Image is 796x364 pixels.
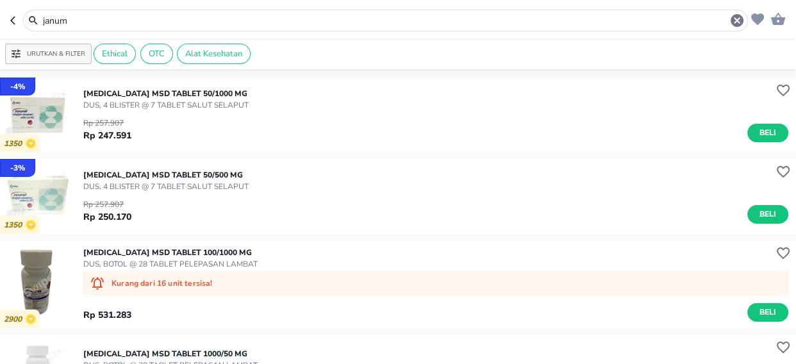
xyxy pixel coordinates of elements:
[83,308,131,322] p: Rp 531.283
[42,14,729,28] input: Cari 4000+ produk di sini
[141,48,172,60] span: OTC
[4,220,26,230] p: 1350
[83,271,788,295] div: Kurang dari 16 unit tersisa!
[747,124,788,142] button: Beli
[83,117,131,129] p: Rp 257.907
[10,81,25,92] p: - 4 %
[83,199,131,210] p: Rp 257.907
[178,48,250,60] span: Alat Kesehatan
[83,210,131,224] p: Rp 250.170
[757,126,779,140] span: Beli
[83,348,258,360] p: [MEDICAL_DATA] MSD TABLET 1000/50 MG
[83,99,249,111] p: DUS, 4 BLISTER @ 7 TABLET SALUT SELAPUT
[94,44,136,64] div: Ethical
[83,88,249,99] p: [MEDICAL_DATA] MSD TABLET 50/1000 MG
[5,44,92,64] button: Urutkan & Filter
[83,169,249,181] p: [MEDICAL_DATA] MSD TABLET 50/500 MG
[83,247,258,258] p: [MEDICAL_DATA] MSD TABLET 100/1000 MG
[177,44,251,64] div: Alat Kesehatan
[83,181,249,192] p: DUS, 4 BLISTER @ 7 TABLET SALUT SELAPUT
[747,303,788,322] button: Beli
[140,44,173,64] div: OTC
[757,306,779,319] span: Beli
[83,258,258,270] p: DUS, BOTOL @ 28 TABLET PELEPASAN LAMBAT
[4,139,26,149] p: 1350
[747,205,788,224] button: Beli
[757,208,779,221] span: Beli
[94,48,135,60] span: Ethical
[10,162,25,174] p: - 3 %
[83,129,131,142] p: Rp 247.591
[27,49,85,59] p: Urutkan & Filter
[4,315,26,324] p: 2900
